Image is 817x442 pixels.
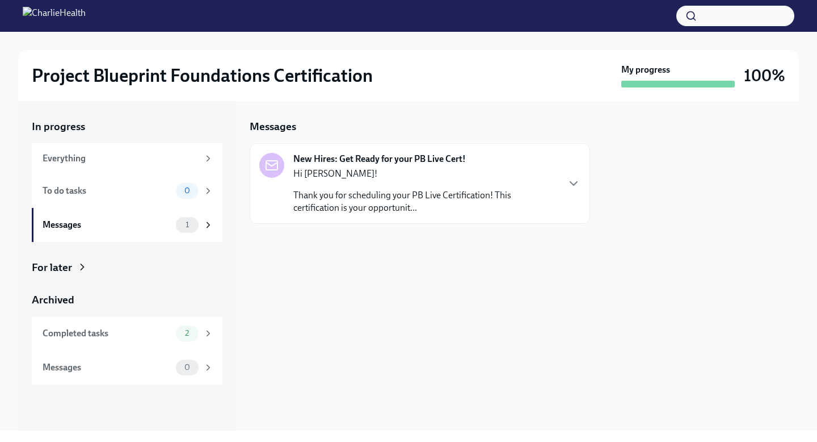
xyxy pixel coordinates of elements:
[43,152,199,165] div: Everything
[32,316,222,351] a: Completed tasks2
[32,208,222,242] a: Messages1
[32,174,222,208] a: To do tasks0
[43,327,171,340] div: Completed tasks
[32,64,373,87] h2: Project Blueprint Foundations Certification
[293,189,558,214] p: Thank you for scheduling your PB Live Certification! This certification is your opportunit...
[178,363,197,372] span: 0
[179,220,196,229] span: 1
[250,119,296,134] h5: Messages
[32,143,222,174] a: Everything
[32,119,222,134] a: In progress
[32,293,222,307] a: Archived
[744,65,785,86] h3: 100%
[621,64,670,76] strong: My progress
[43,185,171,197] div: To do tasks
[32,260,72,275] div: For later
[32,351,222,385] a: Messages0
[43,361,171,374] div: Messages
[32,260,222,275] a: For later
[293,168,558,180] p: Hi [PERSON_NAME]!
[43,219,171,231] div: Messages
[178,186,197,195] span: 0
[293,153,466,165] strong: New Hires: Get Ready for your PB Live Cert!
[23,7,86,25] img: CharlieHealth
[178,329,196,337] span: 2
